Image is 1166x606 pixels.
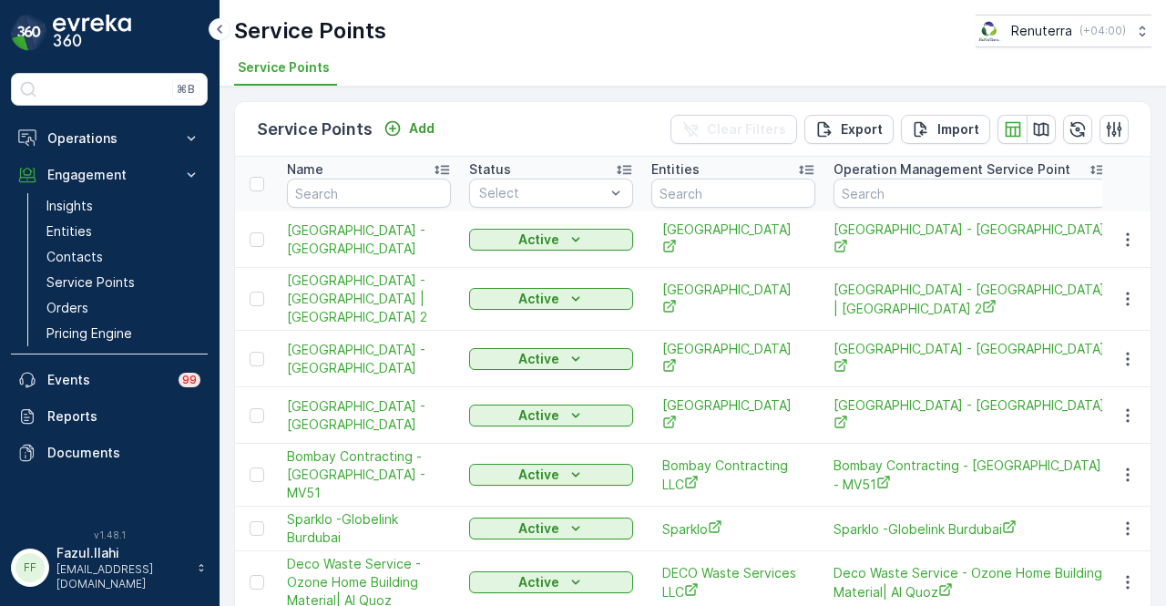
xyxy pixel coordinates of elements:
p: Service Points [257,117,373,142]
div: FF [15,553,45,582]
p: Add [409,119,435,138]
a: Saudi German Hospital [662,221,804,258]
a: Insights [39,193,208,219]
a: Saudi German Hospital - South Village [287,221,451,258]
a: Documents [11,435,208,471]
p: Documents [47,444,200,462]
p: Entities [46,222,92,241]
p: Active [518,519,559,538]
input: Search [287,179,451,208]
a: Sparklo -Globelink Burdubai [834,519,1107,539]
span: [GEOGRAPHIC_DATA] [662,221,804,258]
p: [EMAIL_ADDRESS][DOMAIN_NAME] [56,562,188,591]
span: [GEOGRAPHIC_DATA] - [GEOGRAPHIC_DATA] [287,341,451,377]
p: ⌘B [177,82,195,97]
span: [GEOGRAPHIC_DATA] [662,340,804,377]
a: Saudi German Hospital - Barsha [834,396,1107,434]
a: Bombay Contracting LLC [662,457,804,494]
button: Active [469,288,633,310]
a: Saudi German Hospital [662,340,804,377]
a: Service Points [39,270,208,295]
div: Toggle Row Selected [250,467,264,482]
p: ( +04:00 ) [1079,24,1126,38]
a: Saudi German Hospital [662,396,804,434]
p: Service Points [46,273,135,292]
a: Saudi German Hospital - Jumeirah [287,341,451,377]
span: Bombay Contracting - [GEOGRAPHIC_DATA] - MV51 [287,447,451,502]
p: Operation Management Service Point [834,160,1070,179]
p: 99 [182,373,197,387]
p: Renuterra [1011,22,1072,40]
button: Active [469,229,633,251]
a: Sparklo -Globelink Burdubai [287,510,451,547]
p: Active [518,350,559,368]
span: Bombay Contracting - [GEOGRAPHIC_DATA] - MV51 [834,457,1107,494]
a: Entities [39,219,208,244]
button: Active [469,405,633,426]
a: DECO Waste Services LLC [662,564,804,601]
span: [GEOGRAPHIC_DATA] - [GEOGRAPHIC_DATA] [834,340,1107,377]
div: Toggle Row Selected [250,352,264,366]
button: Active [469,348,633,370]
a: Reports [11,398,208,435]
span: v 1.48.1 [11,529,208,540]
p: Engagement [47,166,171,184]
p: Orders [46,299,88,317]
p: Active [518,573,559,591]
p: Reports [47,407,200,426]
a: Contacts [39,244,208,270]
p: Export [841,120,883,139]
button: Operations [11,120,208,157]
a: Saudi German Hospital - Akoya | Damac Hills 2 [834,281,1107,318]
a: Saudi German Hospital - Jumeirah [834,340,1107,377]
span: [GEOGRAPHIC_DATA] - [GEOGRAPHIC_DATA] | [GEOGRAPHIC_DATA] 2 [834,281,1107,318]
p: Active [518,406,559,425]
p: Import [937,120,979,139]
a: Deco Waste Service - Ozone Home Building Material| Al Quoz [834,564,1107,601]
span: [GEOGRAPHIC_DATA] - [GEOGRAPHIC_DATA] | [GEOGRAPHIC_DATA] 2 [287,272,451,326]
p: Contacts [46,248,103,266]
img: Screenshot_2024-07-26_at_13.33.01.png [976,21,1004,41]
span: [GEOGRAPHIC_DATA] [662,396,804,434]
a: Bombay Contracting - Jumeirah Bay - MV51 [287,447,451,502]
button: Import [901,115,990,144]
p: Events [47,371,168,389]
p: Pricing Engine [46,324,132,343]
a: Saudi German Hospital - Akoya | Damac Hills 2 [287,272,451,326]
p: Name [287,160,323,179]
button: Active [469,571,633,593]
p: Service Points [234,16,386,46]
button: Export [804,115,894,144]
span: [GEOGRAPHIC_DATA] - [GEOGRAPHIC_DATA] [287,221,451,258]
p: Insights [46,197,93,215]
p: Status [469,160,511,179]
div: Toggle Row Selected [250,408,264,423]
p: Operations [47,129,171,148]
button: Active [469,464,633,486]
input: Search [834,179,1107,208]
p: Active [518,466,559,484]
button: Clear Filters [670,115,797,144]
div: Toggle Row Selected [250,575,264,590]
span: [GEOGRAPHIC_DATA] [662,281,804,318]
a: Saudi German Hospital - Barsha [287,397,451,434]
a: Pricing Engine [39,321,208,346]
p: Active [518,290,559,308]
img: logo_dark-DEwI_e13.png [53,15,131,51]
button: Engagement [11,157,208,193]
p: Clear Filters [707,120,786,139]
a: Sparklo [662,519,804,539]
a: Orders [39,295,208,321]
button: FFFazul.Ilahi[EMAIL_ADDRESS][DOMAIN_NAME] [11,544,208,591]
span: Service Points [238,58,330,77]
div: Toggle Row Selected [250,292,264,306]
a: Bombay Contracting - Jumeirah Bay - MV51 [834,457,1107,494]
button: Renuterra(+04:00) [976,15,1151,47]
p: Entities [651,160,700,179]
button: Active [469,518,633,539]
a: Events99 [11,362,208,398]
